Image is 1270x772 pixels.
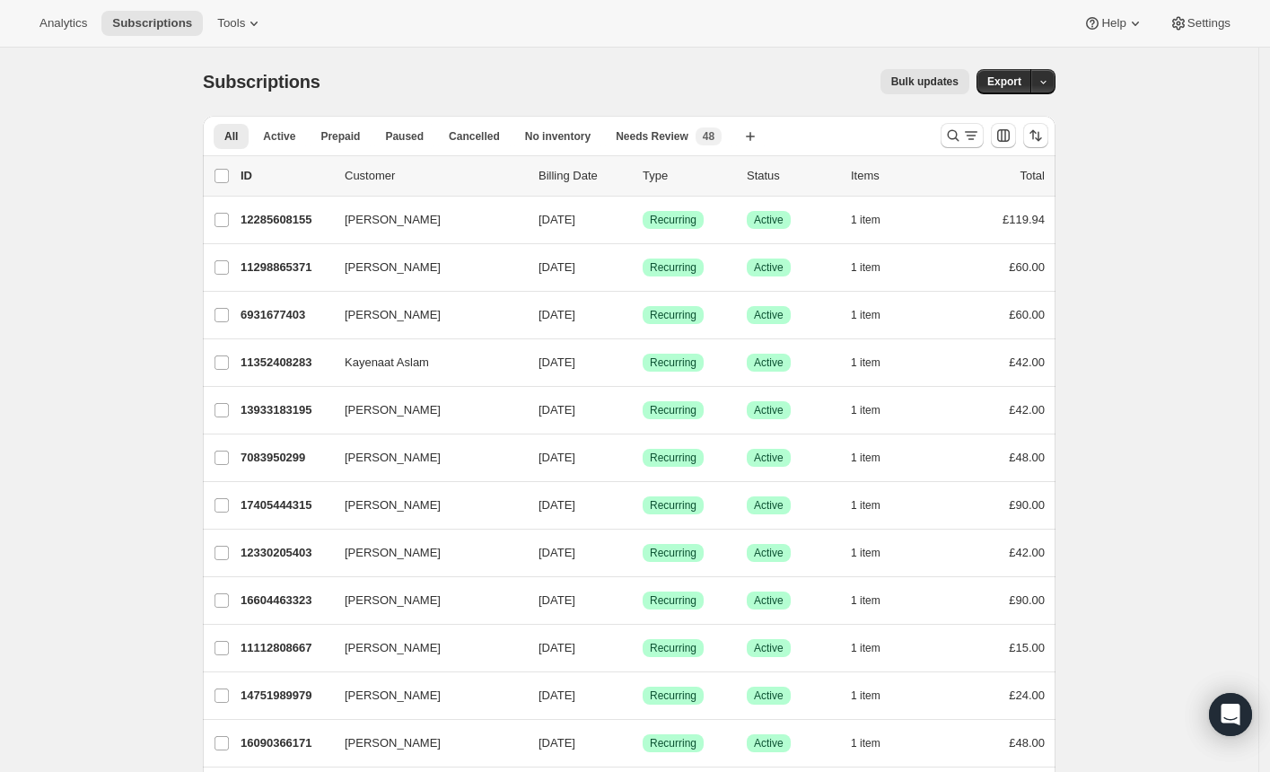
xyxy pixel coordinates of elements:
[851,731,900,756] button: 1 item
[241,207,1045,232] div: 12285608155[PERSON_NAME][DATE]SuccessRecurringSuccessActive1 item£119.94
[241,544,330,562] p: 12330205403
[977,69,1032,94] button: Export
[851,350,900,375] button: 1 item
[241,731,1045,756] div: 16090366171[PERSON_NAME][DATE]SuccessRecurringSuccessActive1 item£48.00
[650,213,696,227] span: Recurring
[851,355,880,370] span: 1 item
[334,396,513,425] button: [PERSON_NAME]
[851,540,900,566] button: 1 item
[241,255,1045,280] div: 11298865371[PERSON_NAME][DATE]SuccessRecurringSuccessActive1 item£60.00
[241,588,1045,613] div: 16604463323[PERSON_NAME][DATE]SuccessRecurringSuccessActive1 item£90.00
[1023,123,1048,148] button: Sort the results
[241,306,330,324] p: 6931677403
[241,734,330,752] p: 16090366171
[539,403,575,417] span: [DATE]
[650,593,696,608] span: Recurring
[385,129,424,144] span: Paused
[851,593,880,608] span: 1 item
[1009,736,1045,750] span: £48.00
[241,354,330,372] p: 11352408283
[334,348,513,377] button: Kayenaat Aslam
[754,736,784,750] span: Active
[334,634,513,662] button: [PERSON_NAME]
[1009,689,1045,702] span: £24.00
[539,355,575,369] span: [DATE]
[754,260,784,275] span: Active
[650,498,696,513] span: Recurring
[345,592,441,610] span: [PERSON_NAME]
[112,16,192,31] span: Subscriptions
[851,303,900,328] button: 1 item
[650,689,696,703] span: Recurring
[241,211,330,229] p: 12285608155
[1187,16,1231,31] span: Settings
[1009,355,1045,369] span: £42.00
[941,123,984,148] button: Search and filter results
[241,493,1045,518] div: 17405444315[PERSON_NAME][DATE]SuccessRecurringSuccessActive1 item£90.00
[703,129,714,144] span: 48
[539,260,575,274] span: [DATE]
[345,401,441,419] span: [PERSON_NAME]
[1159,11,1241,36] button: Settings
[334,491,513,520] button: [PERSON_NAME]
[345,259,441,276] span: [PERSON_NAME]
[539,736,575,750] span: [DATE]
[851,683,900,708] button: 1 item
[650,308,696,322] span: Recurring
[643,167,732,185] div: Type
[539,213,575,226] span: [DATE]
[851,736,880,750] span: 1 item
[101,11,203,36] button: Subscriptions
[754,689,784,703] span: Active
[241,540,1045,566] div: 12330205403[PERSON_NAME][DATE]SuccessRecurringSuccessActive1 item£42.00
[345,639,441,657] span: [PERSON_NAME]
[345,211,441,229] span: [PERSON_NAME]
[29,11,98,36] button: Analytics
[224,129,238,144] span: All
[39,16,87,31] span: Analytics
[1009,546,1045,559] span: £42.00
[241,683,1045,708] div: 14751989979[PERSON_NAME][DATE]SuccessRecurringSuccessActive1 item£24.00
[241,496,330,514] p: 17405444315
[539,308,575,321] span: [DATE]
[650,451,696,465] span: Recurring
[747,167,836,185] p: Status
[851,493,900,518] button: 1 item
[241,167,330,185] p: ID
[1009,498,1045,512] span: £90.00
[334,681,513,710] button: [PERSON_NAME]
[754,308,784,322] span: Active
[754,641,784,655] span: Active
[539,451,575,464] span: [DATE]
[851,207,900,232] button: 1 item
[539,593,575,607] span: [DATE]
[345,449,441,467] span: [PERSON_NAME]
[851,546,880,560] span: 1 item
[851,689,880,703] span: 1 item
[851,260,880,275] span: 1 item
[241,636,1045,661] div: 11112808667[PERSON_NAME][DATE]SuccessRecurringSuccessActive1 item£15.00
[851,588,900,613] button: 1 item
[754,403,784,417] span: Active
[241,592,330,610] p: 16604463323
[539,498,575,512] span: [DATE]
[345,354,429,372] span: Kayenaat Aslam
[851,213,880,227] span: 1 item
[334,586,513,615] button: [PERSON_NAME]
[345,687,441,705] span: [PERSON_NAME]
[206,11,274,36] button: Tools
[851,255,900,280] button: 1 item
[851,167,941,185] div: Items
[851,445,900,470] button: 1 item
[736,124,765,149] button: Create new view
[851,308,880,322] span: 1 item
[851,403,880,417] span: 1 item
[539,641,575,654] span: [DATE]
[1101,16,1125,31] span: Help
[991,123,1016,148] button: Customize table column order and visibility
[1009,451,1045,464] span: £48.00
[449,129,500,144] span: Cancelled
[754,213,784,227] span: Active
[241,167,1045,185] div: IDCustomerBilling DateTypeStatusItemsTotal
[241,445,1045,470] div: 7083950299[PERSON_NAME][DATE]SuccessRecurringSuccessActive1 item£48.00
